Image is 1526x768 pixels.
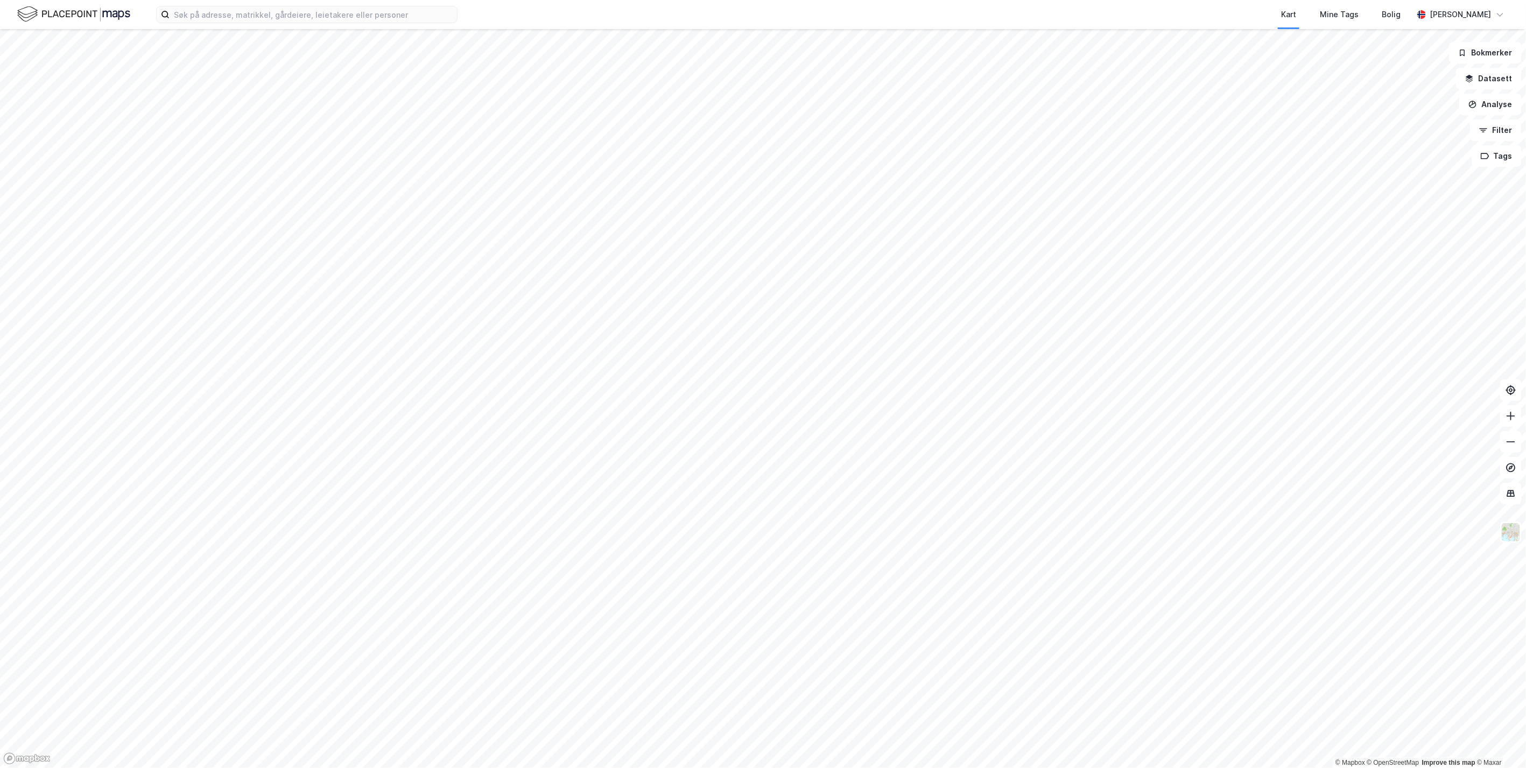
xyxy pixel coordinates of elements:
button: Filter [1470,119,1522,141]
img: Z [1501,522,1521,542]
div: Bolig [1382,8,1401,21]
div: Kart [1281,8,1296,21]
a: Mapbox [1335,759,1365,766]
div: [PERSON_NAME] [1430,8,1492,21]
button: Datasett [1456,68,1522,89]
a: Mapbox homepage [3,752,51,765]
iframe: Chat Widget [1472,716,1526,768]
a: Improve this map [1422,759,1475,766]
input: Søk på adresse, matrikkel, gårdeiere, leietakere eller personer [170,6,457,23]
div: Mine Tags [1320,8,1359,21]
a: OpenStreetMap [1367,759,1419,766]
button: Tags [1472,145,1522,167]
button: Bokmerker [1449,42,1522,64]
div: Kontrollprogram for chat [1472,716,1526,768]
img: logo.f888ab2527a4732fd821a326f86c7f29.svg [17,5,130,24]
button: Analyse [1459,94,1522,115]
